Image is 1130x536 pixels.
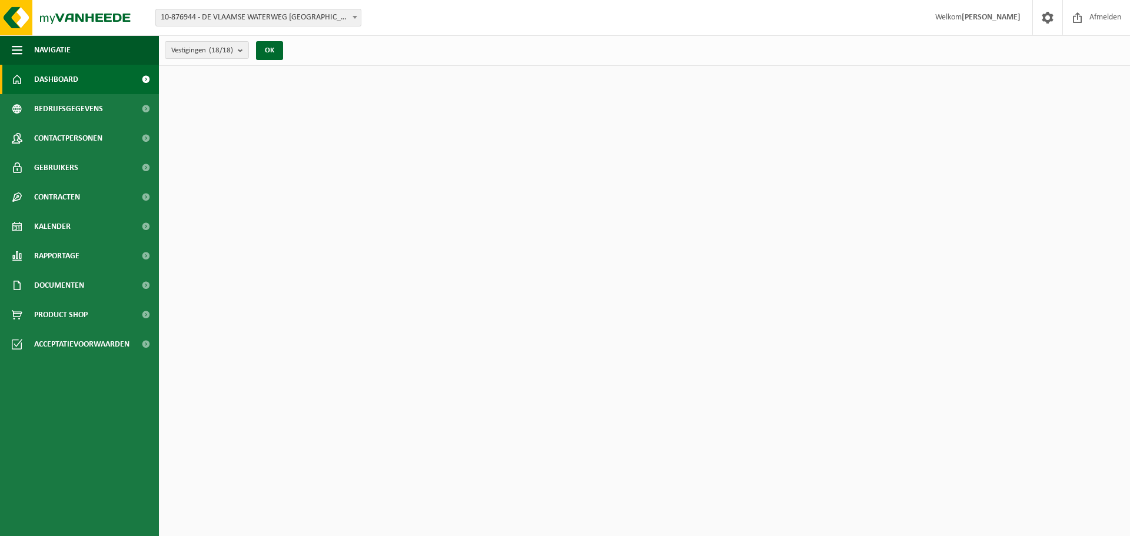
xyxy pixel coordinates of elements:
[256,41,283,60] button: OK
[34,241,79,271] span: Rapportage
[34,35,71,65] span: Navigatie
[34,212,71,241] span: Kalender
[171,42,233,59] span: Vestigingen
[34,124,102,153] span: Contactpersonen
[34,65,78,94] span: Dashboard
[155,9,361,26] span: 10-876944 - DE VLAAMSE WATERWEG NV - HASSELT
[34,271,84,300] span: Documenten
[156,9,361,26] span: 10-876944 - DE VLAAMSE WATERWEG NV - HASSELT
[962,13,1021,22] strong: [PERSON_NAME]
[34,153,78,182] span: Gebruikers
[34,94,103,124] span: Bedrijfsgegevens
[165,41,249,59] button: Vestigingen(18/18)
[34,329,129,359] span: Acceptatievoorwaarden
[209,46,233,54] count: (18/18)
[34,300,88,329] span: Product Shop
[34,182,80,212] span: Contracten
